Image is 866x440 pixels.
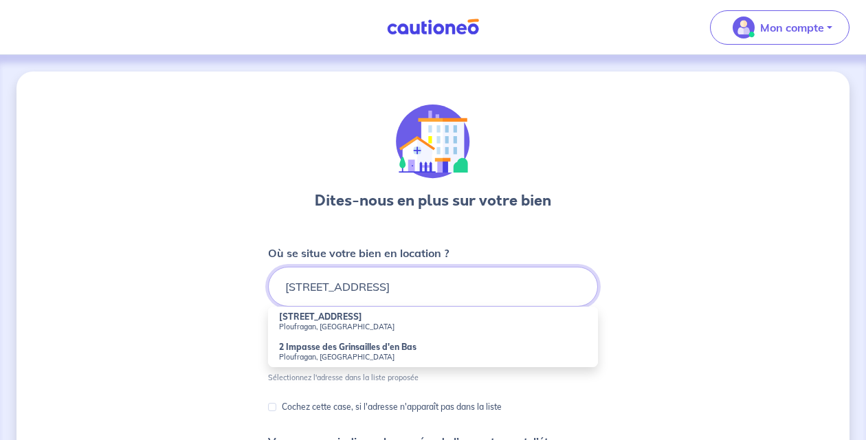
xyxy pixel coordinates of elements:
[268,245,449,261] p: Où se situe votre bien en location ?
[268,373,419,382] p: Sélectionnez l'adresse dans la liste proposée
[279,322,587,331] small: Ploufragan, [GEOGRAPHIC_DATA]
[710,10,850,45] button: illu_account_valid_menu.svgMon compte
[315,190,551,212] h3: Dites-nous en plus sur votre bien
[268,267,598,307] input: 2 rue de paris, 59000 lille
[279,352,587,362] small: Ploufragan, [GEOGRAPHIC_DATA]
[396,104,470,179] img: illu_houses.svg
[279,311,362,322] strong: [STREET_ADDRESS]
[282,399,502,415] p: Cochez cette case, si l'adresse n'apparaît pas dans la liste
[760,19,824,36] p: Mon compte
[733,16,755,38] img: illu_account_valid_menu.svg
[279,342,417,352] strong: 2 Impasse des Grinsailles d'en Bas
[381,19,485,36] img: Cautioneo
